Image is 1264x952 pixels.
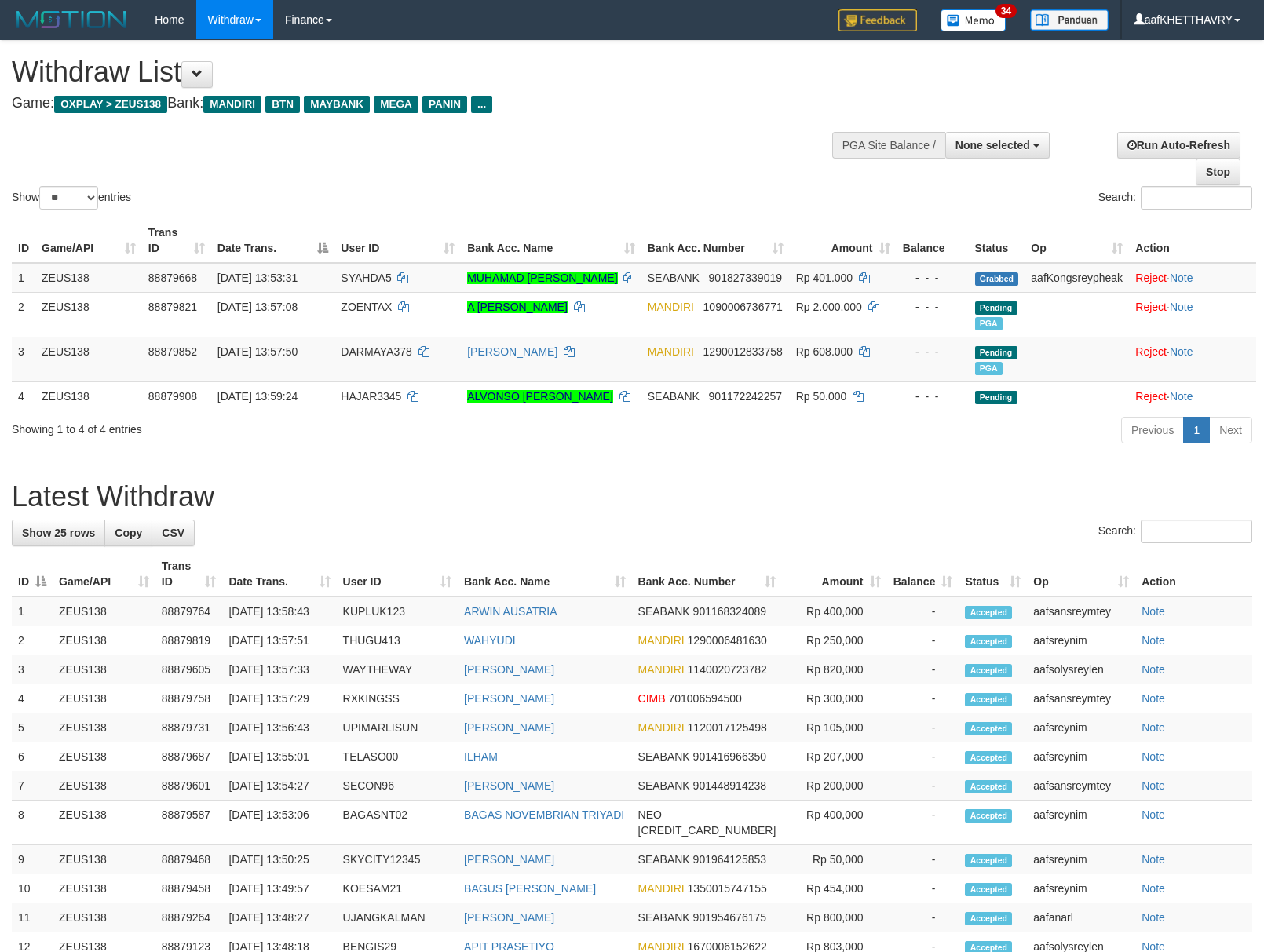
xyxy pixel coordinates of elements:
th: Balance [897,218,969,263]
td: aafsreynim [1027,742,1135,771]
td: - [887,771,959,801]
td: · [1129,381,1256,410]
td: 88879764 [155,596,223,626]
td: 88879458 [155,874,223,903]
a: Copy [104,520,152,546]
a: Note [1142,779,1165,792]
span: Copy 1290006481630 to clipboard [688,634,767,647]
td: Rp 800,000 [782,903,886,932]
img: panduan.png [1030,9,1109,31]
a: [PERSON_NAME] [464,663,554,676]
a: BAGAS NOVEMBRIAN TRIYADI [464,808,624,821]
img: Button%20Memo.svg [941,9,1006,31]
span: 88879821 [148,301,197,313]
td: - [887,626,959,655]
td: SECON96 [337,771,458,801]
td: Rp 207,000 [782,742,886,771]
span: PANIN [422,96,467,113]
th: Bank Acc. Name: activate to sort column ascending [461,218,641,263]
span: Rp 2.000.000 [796,301,862,313]
span: Accepted [965,664,1012,677]
th: Bank Acc. Number: activate to sort column ascending [632,552,783,596]
td: TELASO00 [337,742,458,771]
td: aafsansreymtey [1027,684,1135,713]
span: CIMB [638,692,666,705]
td: ZEUS138 [35,337,142,381]
div: Showing 1 to 4 of 4 entries [12,415,515,437]
span: Rp 608.000 [796,345,853,358]
th: Action [1129,218,1256,263]
td: ZEUS138 [35,381,142,410]
span: [DATE] 13:57:08 [217,301,298,313]
span: Copy 901168324089 to clipboard [693,605,766,618]
a: Note [1170,301,1193,313]
td: 88879731 [155,713,223,742]
td: - [887,684,959,713]
select: Showentries [39,186,98,210]
span: MANDIRI [638,663,685,676]
th: Balance: activate to sort column ascending [887,552,959,596]
img: MOTION_logo.png [12,8,131,31]
span: Accepted [965,751,1012,764]
td: KOESAM21 [337,874,458,903]
td: 7 [12,771,53,801]
th: Bank Acc. Number: activate to sort column ascending [641,218,790,263]
span: MANDIRI [638,882,685,895]
td: ZEUS138 [53,771,155,801]
div: - - - [903,299,963,315]
td: - [887,845,959,874]
a: Note [1142,882,1165,895]
h4: Game: Bank: [12,96,827,111]
td: ZEUS138 [53,742,155,771]
span: Grabbed [975,272,1019,286]
span: Accepted [965,780,1012,793]
span: Pending [975,391,1017,404]
a: Note [1142,634,1165,647]
td: ZEUS138 [53,801,155,845]
span: SEABANK [648,390,700,403]
span: HAJAR3345 [341,390,401,403]
a: Reject [1135,390,1167,403]
span: Copy 901448914238 to clipboard [693,779,766,792]
span: SEABANK [648,272,700,284]
td: aafsansreymtey [1027,771,1135,801]
th: Status [969,218,1025,263]
td: aafsreynim [1027,874,1135,903]
td: 4 [12,381,35,410]
span: Rp 401.000 [796,272,853,284]
span: Pending [975,346,1017,359]
a: [PERSON_NAME] [464,692,554,705]
td: THUGU413 [337,626,458,655]
button: None selected [945,132,1050,159]
span: ... [471,96,492,113]
span: Accepted [965,606,1012,619]
th: User ID: activate to sort column ascending [337,552,458,596]
span: Accepted [965,854,1012,867]
span: Pending [975,301,1017,315]
td: aafsreynim [1027,801,1135,845]
div: - - - [903,270,963,286]
span: None selected [955,139,1030,151]
a: Next [1209,417,1252,443]
span: Copy 901416966350 to clipboard [693,750,766,763]
span: Accepted [965,722,1012,735]
span: CSV [162,527,184,539]
span: [DATE] 13:59:24 [217,390,298,403]
span: Marked by aafsolysreylen [975,362,1003,375]
span: 88879668 [148,272,197,284]
td: Rp 250,000 [782,626,886,655]
a: WAHYUDI [464,634,516,647]
td: [DATE] 13:57:51 [222,626,336,655]
span: Show 25 rows [22,527,95,539]
span: DARMAYA378 [341,345,412,358]
span: Copy 701006594500 to clipboard [668,692,741,705]
td: [DATE] 13:57:29 [222,684,336,713]
a: Note [1142,911,1165,924]
span: Accepted [965,912,1012,925]
span: Accepted [965,883,1012,896]
th: Trans ID: activate to sort column ascending [142,218,211,263]
div: PGA Site Balance / [832,132,945,159]
td: 5 [12,713,53,742]
span: MANDIRI [648,301,694,313]
span: 88879852 [148,345,197,358]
